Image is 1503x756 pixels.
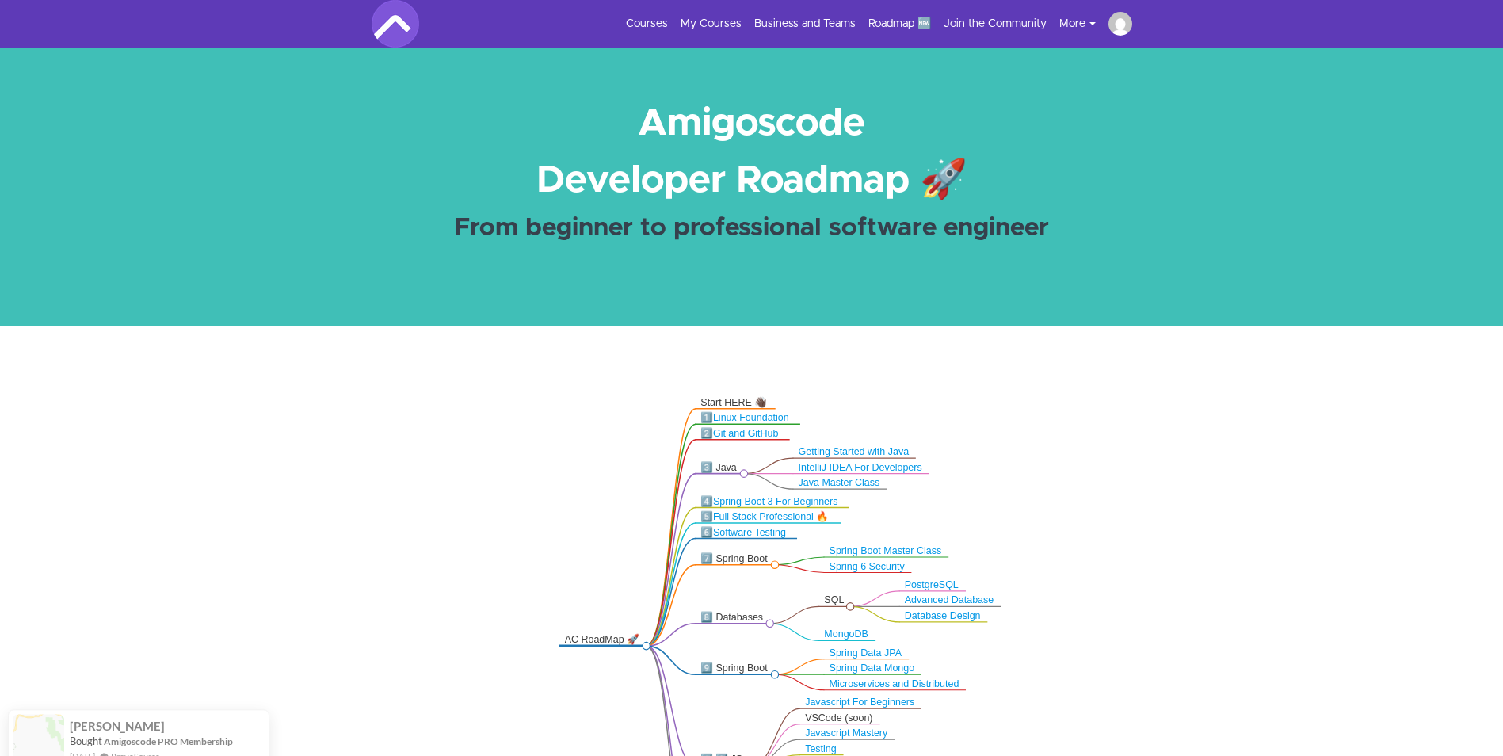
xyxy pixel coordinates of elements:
[454,216,1049,241] strong: From beginner to professional software engineer
[13,692,64,743] img: provesource social proof notification image
[1108,12,1132,36] img: peguynya@gmail.com
[701,461,739,474] div: 3️⃣ Java
[701,427,784,440] div: 2️⃣
[714,428,780,438] a: Git and GitHub
[714,527,787,537] a: Software Testing
[830,647,902,658] a: Spring Data JPA
[806,743,837,754] a: Testing
[944,16,1047,32] a: Join the Community
[626,16,668,32] a: Courses
[701,552,770,565] div: 7️⃣ Spring Boot
[754,16,856,32] a: Business and Teams
[638,105,865,143] strong: Amigoscode
[681,16,742,32] a: My Courses
[701,396,770,409] div: Start HERE 👋🏿
[536,162,967,200] strong: Developer Roadmap 🚀
[830,678,959,689] a: Microservices and Distributed
[70,712,102,725] span: Bought
[799,477,880,487] a: Java Master Class
[701,495,844,508] div: 4️⃣
[806,712,875,724] div: VSCode (soon)
[906,595,995,605] a: Advanced Database
[825,629,869,640] a: MongoDB
[799,446,910,456] a: Getting Started with Java
[701,611,765,624] div: 8️⃣ Databases
[906,579,959,590] a: PostgreSQL
[1059,16,1108,32] button: More
[701,412,795,425] div: 1️⃣
[806,697,915,708] a: Javascript For Beginners
[701,662,770,675] div: 9️⃣ Spring Boot
[714,511,830,521] a: Full Stack Professional 🔥
[906,610,982,620] a: Database Design
[825,594,846,607] div: SQL
[830,561,905,571] a: Spring 6 Security
[70,727,95,741] span: [DATE]
[799,462,922,472] a: IntelliJ IDEA For Developers
[830,545,942,556] a: Spring Boot Master Class
[806,728,888,739] a: Javascript Mastery
[868,16,931,32] a: Roadmap 🆕
[70,697,165,711] span: [PERSON_NAME]
[714,412,790,422] a: Linux Foundation
[830,663,915,674] a: Spring Data Mongo
[565,634,642,647] div: AC RoadMap 🚀
[701,511,835,524] div: 5️⃣
[714,496,839,506] a: Spring Boot 3 For Beginners
[104,713,233,725] a: Amigoscode PRO Membership
[701,526,792,539] div: 6️⃣
[111,727,160,741] a: ProveSource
